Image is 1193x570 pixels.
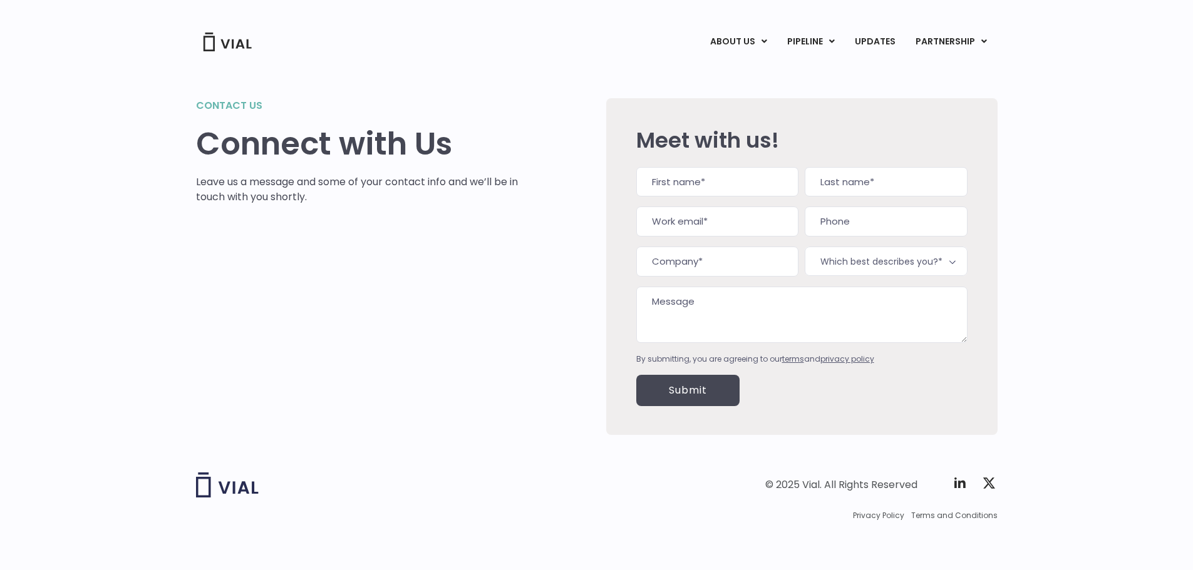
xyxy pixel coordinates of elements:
a: Privacy Policy [853,510,904,521]
a: ABOUT USMenu Toggle [700,31,777,53]
h2: Contact us [196,98,519,113]
a: Terms and Conditions [911,510,998,521]
a: UPDATES [845,31,905,53]
input: Company* [636,247,798,277]
span: Which best describes you?* [805,247,967,276]
div: © 2025 Vial. All Rights Reserved [765,478,917,492]
input: First name* [636,167,798,197]
div: By submitting, you are agreeing to our and [636,354,968,365]
p: Leave us a message and some of your contact info and we’ll be in touch with you shortly. [196,175,519,205]
h2: Meet with us! [636,128,968,152]
img: Vial logo wih "Vial" spelled out [196,472,259,497]
h1: Connect with Us [196,126,519,162]
a: PARTNERSHIPMenu Toggle [906,31,997,53]
input: Work email* [636,206,798,237]
img: Vial Logo [202,33,252,51]
input: Phone [805,206,967,237]
a: terms [782,354,804,364]
input: Last name* [805,167,967,197]
a: PIPELINEMenu Toggle [777,31,844,53]
a: privacy policy [820,354,874,364]
input: Submit [636,375,740,406]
